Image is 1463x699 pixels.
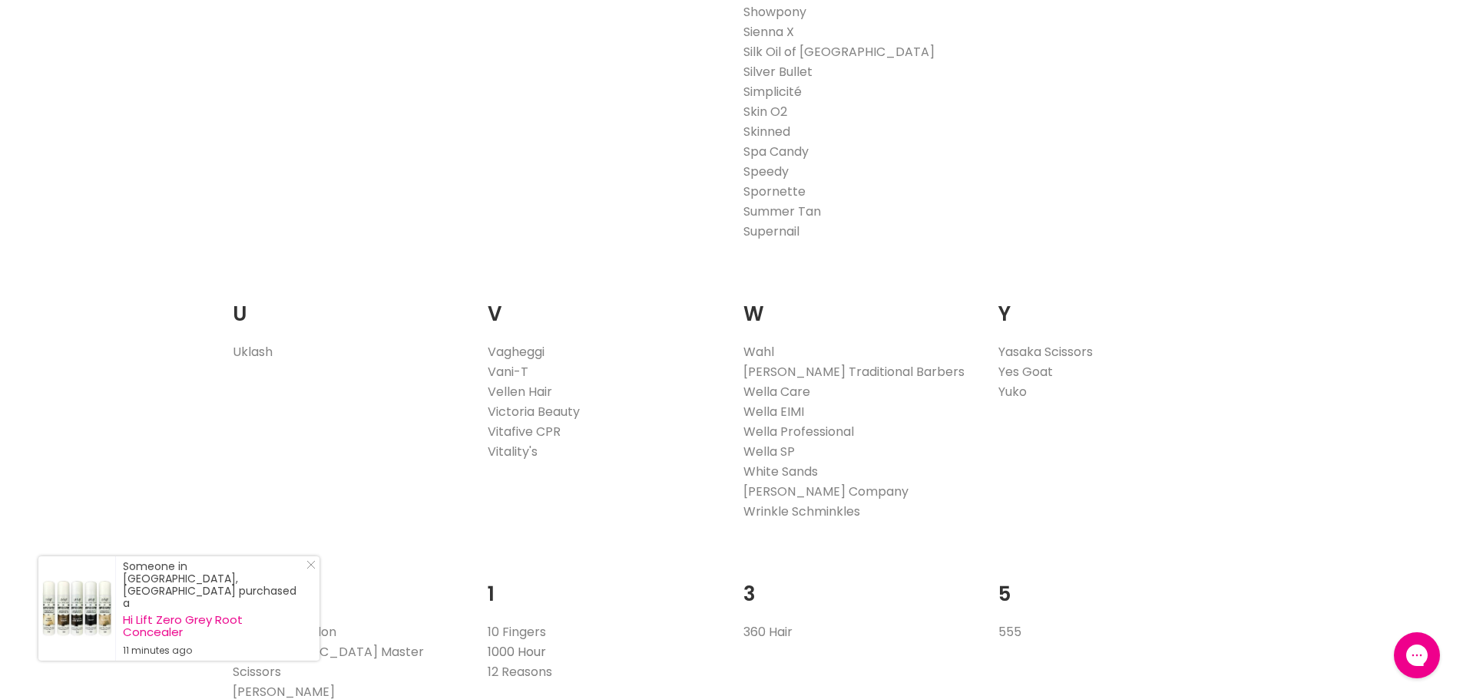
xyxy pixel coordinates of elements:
a: Spa Candy [743,143,809,160]
a: Wella EIMI [743,403,804,420]
a: Vani-T [488,363,528,381]
a: Close Notification [300,560,316,575]
a: Silk Oil of [GEOGRAPHIC_DATA] [743,43,935,61]
a: [PERSON_NAME] Traditional Barbers [743,363,965,381]
a: White Sands [743,463,818,480]
h2: 3 [743,559,976,610]
a: Hi Lift Zero Grey Root Concealer [123,614,304,638]
a: Visit product page [38,556,115,661]
div: Someone in [GEOGRAPHIC_DATA], [GEOGRAPHIC_DATA] purchased a [123,560,304,657]
a: 1000 Hour [488,643,546,661]
a: Wella Professional [743,423,854,440]
a: Yuko [998,383,1027,401]
h2: V [488,279,720,330]
a: [PERSON_NAME] Company [743,483,909,500]
h2: U [233,279,465,330]
a: Skinned [743,123,790,140]
a: Skin O2 [743,103,787,120]
a: Wella Care [743,383,810,401]
a: Victoria Beauty [488,403,580,420]
a: Wahl [743,343,774,361]
h2: 5 [998,559,1231,610]
a: Wella SP [743,443,795,460]
a: Yes Goat [998,363,1053,381]
a: Supernail [743,223,799,240]
h2: 1 [488,559,720,610]
a: Summer Tan [743,203,821,220]
a: Speedy [743,163,789,180]
a: Simplicité [743,83,802,101]
a: Sienna X [743,23,794,41]
h2: W [743,279,976,330]
iframe: Gorgias live chat messenger [1386,627,1448,684]
small: 11 minutes ago [123,645,304,657]
a: 12 Reasons [488,663,552,681]
a: Vitafive CPR [488,423,561,440]
a: Vellen Hair [488,383,552,401]
a: 10 Fingers [488,623,546,641]
a: Spornette [743,183,806,200]
a: Uklash [233,343,273,361]
a: [DEMOGRAPHIC_DATA] Master Scissors [233,643,424,681]
a: Silver Bullet [743,63,813,81]
a: Wrinkle Schminkles [743,503,860,520]
a: 360 Hair [743,623,793,641]
a: 555 [998,623,1021,641]
a: Vagheggi [488,343,544,361]
a: Vitality's [488,443,538,460]
svg: Close Icon [306,560,316,569]
h2: Z [233,559,465,610]
a: Showpony [743,3,806,21]
h2: Y [998,279,1231,330]
a: Yasaka Scissors [998,343,1093,361]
